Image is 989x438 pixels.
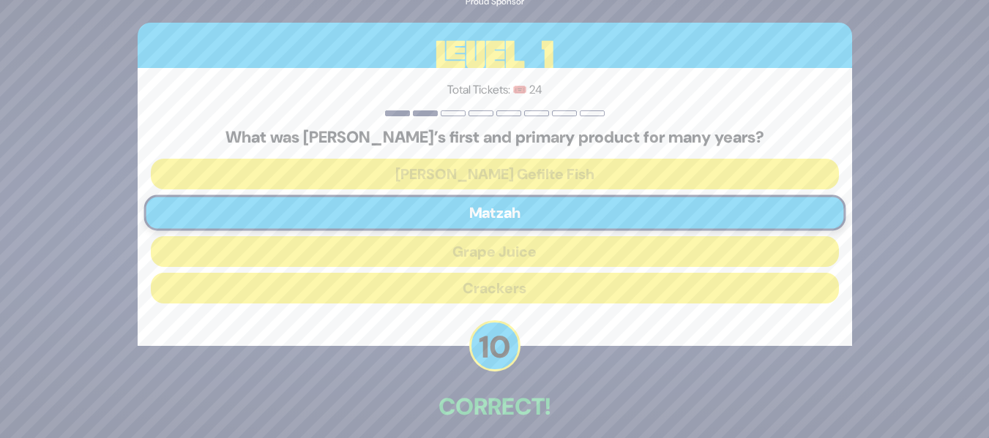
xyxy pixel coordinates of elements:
button: Matzah [143,195,846,231]
p: Correct! [138,389,852,424]
button: [PERSON_NAME] Gefilte Fish [151,159,839,189]
p: 10 [469,320,520,371]
h3: Level 1 [138,23,852,88]
button: Crackers [151,273,839,303]
h5: What was [PERSON_NAME]’s first and primary product for many years? [151,128,839,147]
p: Total Tickets: 🎟️ 24 [151,81,839,99]
button: Grape Juice [151,236,839,267]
